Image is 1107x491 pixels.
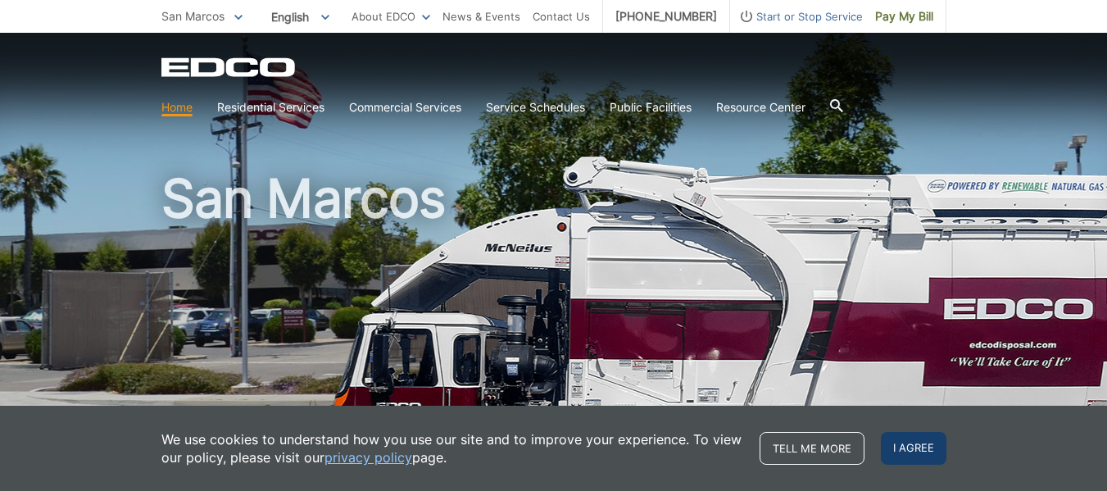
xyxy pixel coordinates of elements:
[352,7,430,25] a: About EDCO
[161,98,193,116] a: Home
[161,57,297,77] a: EDCD logo. Return to the homepage.
[881,432,946,465] span: I agree
[760,432,864,465] a: Tell me more
[486,98,585,116] a: Service Schedules
[324,448,412,466] a: privacy policy
[161,430,743,466] p: We use cookies to understand how you use our site and to improve your experience. To view our pol...
[349,98,461,116] a: Commercial Services
[259,3,342,30] span: English
[533,7,590,25] a: Contact Us
[442,7,520,25] a: News & Events
[875,7,933,25] span: Pay My Bill
[217,98,324,116] a: Residential Services
[161,9,225,23] span: San Marcos
[610,98,692,116] a: Public Facilities
[716,98,805,116] a: Resource Center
